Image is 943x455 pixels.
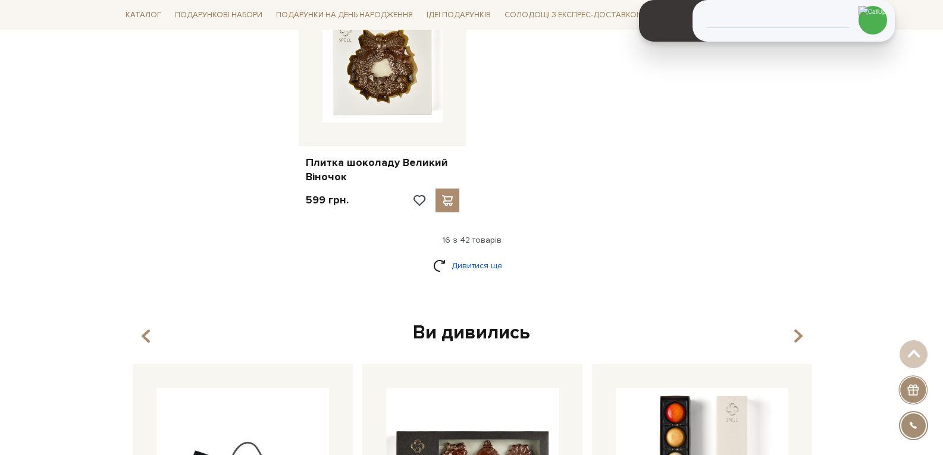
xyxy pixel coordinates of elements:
a: Подарункові набори [170,6,267,24]
a: Плитка шоколаду Великий Віночок [306,156,460,184]
p: 599 грн. [306,193,349,207]
a: Каталог [121,6,166,24]
div: Ви дивились [128,321,816,346]
a: Подарунки на День народження [271,6,418,24]
a: Ідеї подарунків [422,6,496,24]
a: Солодощі з експрес-доставкою [500,5,649,25]
a: Дивитися ще [433,255,510,276]
div: 16 з 42 товарів [116,235,828,246]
